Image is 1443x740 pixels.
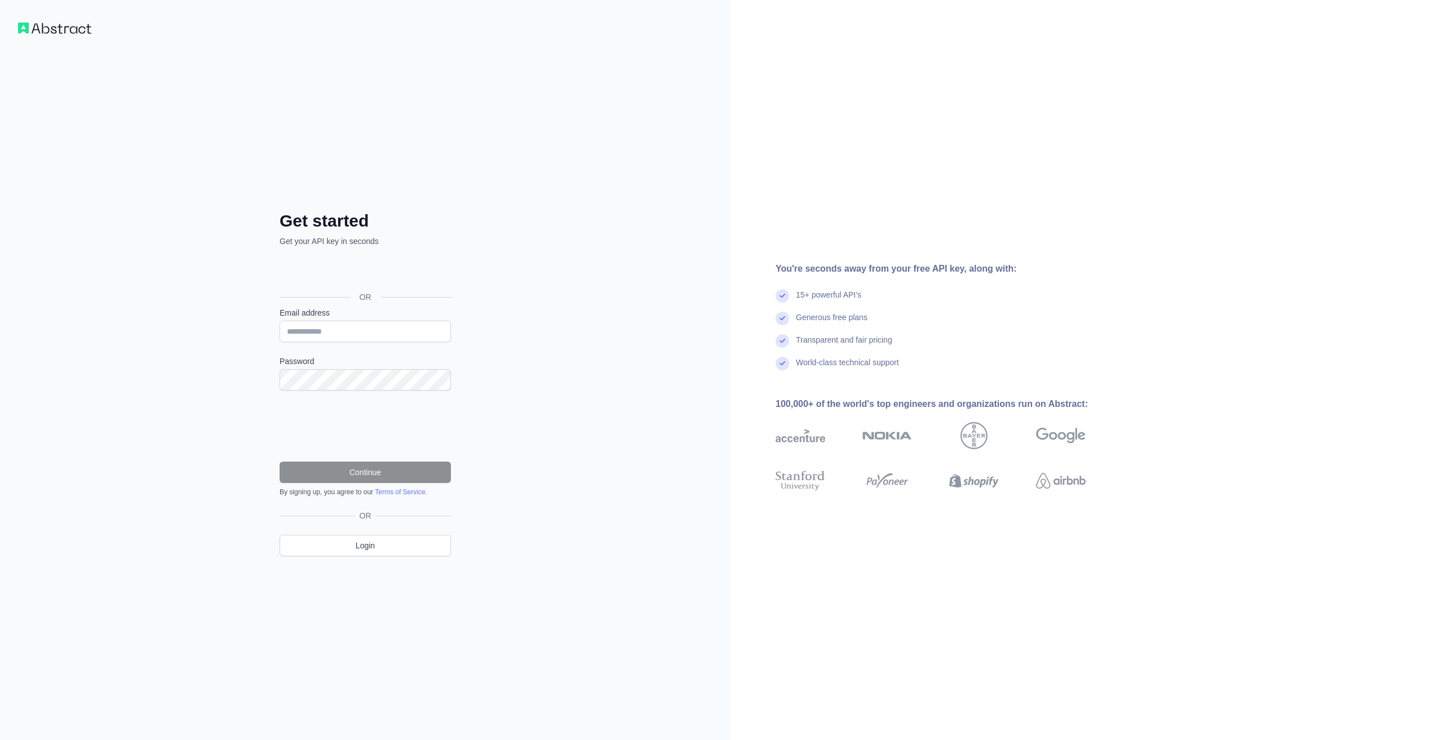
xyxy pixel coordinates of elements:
[949,468,999,493] img: shopify
[1036,468,1086,493] img: airbnb
[776,468,825,493] img: stanford university
[375,488,425,496] a: Terms of Service
[1036,422,1086,449] img: google
[355,510,376,521] span: OR
[796,289,861,312] div: 15+ powerful API's
[280,356,451,367] label: Password
[776,312,789,325] img: check mark
[796,312,867,334] div: Generous free plans
[351,291,380,303] span: OR
[274,259,454,284] iframe: Кнопка "Войти с аккаунтом Google"
[18,23,91,34] img: Workflow
[776,357,789,370] img: check mark
[796,334,892,357] div: Transparent and fair pricing
[280,535,451,556] a: Login
[776,289,789,303] img: check mark
[960,422,988,449] img: bayer
[280,211,451,231] h2: Get started
[796,357,899,379] div: World-class technical support
[776,334,789,348] img: check mark
[280,236,451,247] p: Get your API key in seconds
[280,488,451,497] div: By signing up, you agree to our .
[862,468,912,493] img: payoneer
[280,404,451,448] iframe: reCAPTCHA
[776,422,825,449] img: accenture
[280,307,451,318] label: Email address
[776,397,1122,411] div: 100,000+ of the world's top engineers and organizations run on Abstract:
[280,462,451,483] button: Continue
[776,262,1122,276] div: You're seconds away from your free API key, along with:
[862,422,912,449] img: nokia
